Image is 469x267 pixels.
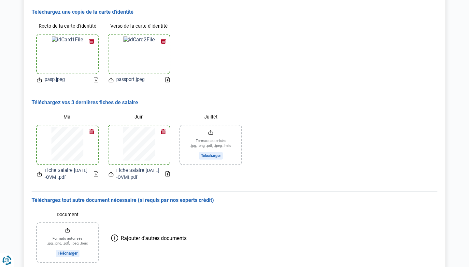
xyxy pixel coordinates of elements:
label: Juillet [180,111,241,123]
h3: Téléchargez tout autre document nécessaire (si requis par nos experts crédit) [32,197,437,204]
img: idCard1File [52,36,83,72]
img: idCard2File [123,36,155,72]
span: pasp.jpeg [45,76,65,83]
a: Download [94,77,98,82]
span: Fiche Salaire [DATE]-OVMI.pdf [45,167,89,181]
label: Mai [37,111,98,123]
a: Download [165,77,170,82]
label: Recto de la carte d'identité [37,21,98,32]
span: Rajouter d'autres documents [121,235,187,241]
h3: Téléchargez vos 3 dernières fiches de salaire [32,99,437,106]
h3: Téléchargez une copie de la carte d'identité [32,9,437,16]
span: passport.jpeg [116,76,145,83]
label: Verso de la carte d'identité [108,21,170,32]
span: Fiche Salaire [DATE]-OVMI.pdf [116,167,160,181]
a: Download [94,171,98,176]
label: Juin [108,111,170,123]
label: Document [37,209,98,220]
a: Download [165,171,170,176]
